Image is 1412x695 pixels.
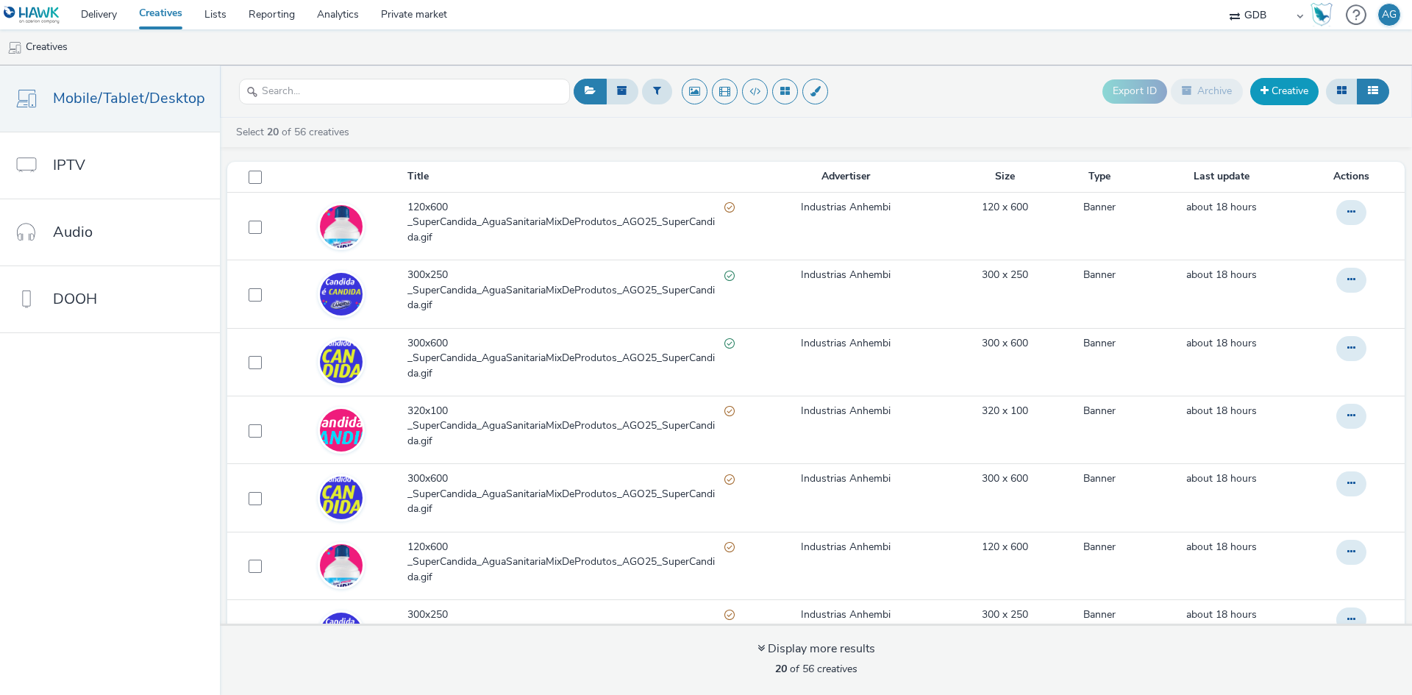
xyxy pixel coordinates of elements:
[1083,607,1116,622] a: Banner
[775,662,787,676] strong: 20
[320,459,363,672] img: d9c77401-1e14-4260-a048-37f1e0721052.gif
[407,540,741,592] a: 120x600 _SuperCandida_AguaSanitariaMixDeProdutos_AGO25_SuperCandida.gifPartially valid
[4,6,60,24] img: undefined Logo
[320,409,363,452] img: 52768e2e-0431-49e6-9648-38101710f3d3.gif
[1186,471,1257,486] a: 9 September 2025, 21:37
[1326,79,1358,104] button: Grid
[407,268,724,313] span: 300x250 _SuperCandida_AguaSanitariaMixDeProdutos_AGO25_SuperCandida.gif
[1083,404,1116,418] a: Banner
[724,471,735,487] div: Partially valid
[801,404,891,418] a: Industrias Anhembi
[1186,471,1257,485] span: about 18 hours
[724,607,735,623] div: Partially valid
[1357,79,1389,104] button: Table
[1186,607,1257,622] a: 9 September 2025, 21:37
[724,200,735,215] div: Partially valid
[1102,79,1167,103] button: Export ID
[320,120,363,333] img: 0031e605-0944-410b-a427-6f5d56f80275.gif
[1186,540,1257,555] a: 9 September 2025, 21:37
[1186,336,1257,351] a: 9 September 2025, 21:47
[1186,404,1257,418] span: about 18 hours
[53,88,205,109] span: Mobile/Tablet/Desktop
[982,540,1028,555] a: 120 x 600
[801,607,891,622] a: Industrias Anhembi
[407,471,724,516] span: 300x600 _SuperCandida_AguaSanitariaMixDeProdutos_AGO25_SuperCandida.gif
[407,404,724,449] span: 320x100 _SuperCandida_AguaSanitariaMixDeProdutos_AGO25_SuperCandida.gif
[320,613,363,655] img: 84304719-3e5f-4ba3-890b-a5608bb8c992.gif
[53,288,97,310] span: DOOH
[1171,79,1243,104] button: Archive
[407,404,741,456] a: 320x100 _SuperCandida_AguaSanitariaMixDeProdutos_AGO25_SuperCandida.gifPartially valid
[982,268,1028,282] a: 300 x 250
[724,540,735,555] div: Partially valid
[407,607,724,652] span: 300x250 _SuperCandida_AguaSanitariaMixDeProdutos_AGO25_SuperCandida.gif
[1382,4,1397,26] div: AG
[407,268,741,320] a: 300x250 _SuperCandida_AguaSanitariaMixDeProdutos_AGO25_SuperCandida.gifValid
[235,125,355,139] a: Select of 56 creatives
[982,404,1028,418] a: 320 x 100
[982,200,1028,215] a: 120 x 600
[1186,268,1257,282] a: 9 September 2025, 21:47
[757,641,875,657] div: Display more results
[801,336,891,351] a: Industrias Anhembi
[7,40,22,55] img: mobile
[320,273,363,316] img: c3dd37bf-4b5b-41a4-8aff-5d4eec4fe011.gif
[1311,3,1338,26] a: Hawk Academy
[407,540,724,585] span: 120x600 _SuperCandida_AguaSanitariaMixDeProdutos_AGO25_SuperCandida.gif
[1186,268,1257,282] span: about 18 hours
[801,268,891,282] a: Industrias Anhembi
[1186,404,1257,418] a: 9 September 2025, 21:47
[1186,200,1257,215] a: 9 September 2025, 21:47
[320,319,363,404] img: aeaa4c7b-6a05-4c75-b5f8-141fde29c612.gif
[982,471,1028,486] a: 300 x 600
[742,162,949,192] th: Advertiser
[724,336,735,352] div: Valid
[239,79,570,104] input: Search...
[1083,540,1116,555] a: Banner
[724,404,735,419] div: Partially valid
[982,607,1028,622] a: 300 x 250
[53,221,93,243] span: Audio
[1304,162,1405,192] th: Actions
[1083,336,1116,351] a: Banner
[53,154,85,176] span: IPTV
[1083,471,1116,486] a: Banner
[1083,268,1116,282] a: Banner
[407,336,741,388] a: 300x600 _SuperCandida_AguaSanitariaMixDeProdutos_AGO25_SuperCandida.gifValid
[801,540,891,555] a: Industrias Anhembi
[407,200,724,245] span: 120x600 _SuperCandida_AguaSanitariaMixDeProdutos_AGO25_SuperCandida.gif
[724,268,735,283] div: Valid
[1060,162,1140,192] th: Type
[950,162,1060,192] th: Size
[267,125,279,139] strong: 20
[320,455,363,541] img: 12219b5e-8c71-49f8-a526-f77916685978.gif
[406,162,742,192] th: Title
[407,200,741,252] a: 120x600 _SuperCandida_AguaSanitariaMixDeProdutos_AGO25_SuperCandida.gifPartially valid
[982,336,1028,351] a: 300 x 600
[1186,200,1257,214] span: about 18 hours
[1083,200,1116,215] a: Banner
[407,471,741,524] a: 300x600 _SuperCandida_AguaSanitariaMixDeProdutos_AGO25_SuperCandida.gifPartially valid
[1186,607,1257,621] span: about 18 hours
[1186,540,1257,554] span: about 18 hours
[775,662,857,676] span: of 56 creatives
[801,200,891,215] a: Industrias Anhembi
[407,607,741,660] a: 300x250 _SuperCandida_AguaSanitariaMixDeProdutos_AGO25_SuperCandida.gifPartially valid
[801,471,891,486] a: Industrias Anhembi
[1311,3,1333,26] img: Hawk Academy
[1250,78,1319,104] a: Creative
[407,336,724,381] span: 300x600 _SuperCandida_AguaSanitariaMixDeProdutos_AGO25_SuperCandida.gif
[1139,162,1304,192] th: Last update
[1186,336,1257,350] span: about 18 hours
